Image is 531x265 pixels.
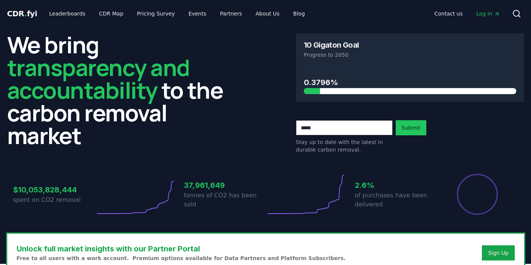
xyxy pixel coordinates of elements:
a: Log in [470,7,506,20]
h3: 37,961,649 [184,180,266,191]
p: spent on CO2 removal [13,195,95,205]
span: Log in [476,10,500,17]
a: Partners [214,7,248,20]
span: transparency and accountability [7,52,190,105]
h3: $10,053,828,444 [13,184,95,195]
div: Percentage of sales delivered [456,173,498,215]
a: Sign Up [488,249,508,257]
a: Leaderboards [43,7,91,20]
p: Progress to 2050 [304,51,516,59]
p: Free to all users with a work account. Premium options available for Data Partners and Platform S... [17,254,346,262]
button: Submit [396,120,427,135]
button: Sign Up [482,245,514,260]
a: About Us [249,7,285,20]
span: . [24,9,27,18]
a: Blog [287,7,311,20]
a: Events [183,7,212,20]
p: Stay up to date with the latest in durable carbon removal. [296,138,393,153]
nav: Main [428,7,506,20]
a: CDR Map [93,7,129,20]
a: Pricing Survey [131,7,181,20]
p: of purchases have been delivered [355,191,437,209]
a: CDR.fyi [7,8,37,19]
a: Contact us [428,7,469,20]
nav: Main [43,7,311,20]
h3: 0.3796% [304,77,516,88]
h3: 2.6% [355,180,437,191]
h3: 10 Gigaton Goal [304,41,359,49]
span: CDR fyi [7,9,37,18]
p: tonnes of CO2 has been sold [184,191,266,209]
h3: Unlock full market insights with our Partner Portal [17,243,346,254]
h2: We bring to the carbon removal market [7,33,235,147]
